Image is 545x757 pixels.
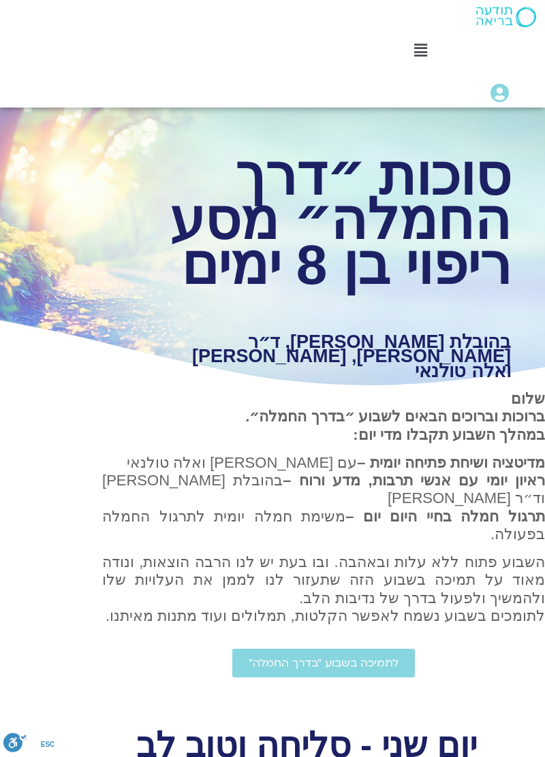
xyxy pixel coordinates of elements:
img: תודעה בריאה [476,7,536,27]
b: תרגול חמלה בחיי היום יום – [345,508,545,525]
a: לתמיכה בשבוע ״בדרך החמלה״ [232,649,415,677]
p: השבוע פתוח ללא עלות ובאהבה. ובו בעת יש לנו הרבה הוצאות, ונודה מאוד על תמיכה בשבוע הזה שתעזור לנו ... [102,553,545,626]
strong: מדיטציה ושיחת פתיחה יומית – [357,454,545,471]
strong: שלום [511,390,545,407]
h1: בהובלת [PERSON_NAME], ד״ר [PERSON_NAME], [PERSON_NAME] ואלה טולנאי [163,335,511,379]
strong: ברוכות וברוכים הבאים לשבוע ״בדרך החמלה״. במהלך השבוע תקבלו מדי יום: [245,408,545,442]
b: ראיון יומי עם אנשי תרבות, מדע ורוח – [283,472,545,489]
span: לתמיכה בשבוע ״בדרך החמלה״ [249,657,399,669]
p: עם [PERSON_NAME] ואלה טולנאי בהובלת [PERSON_NAME] וד״ר [PERSON_NAME] משימת חמלה יומית לתרגול החמל... [102,454,545,544]
h1: סוכות ״דרך החמלה״ מסע ריפוי בן 8 ימים [163,153,511,287]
